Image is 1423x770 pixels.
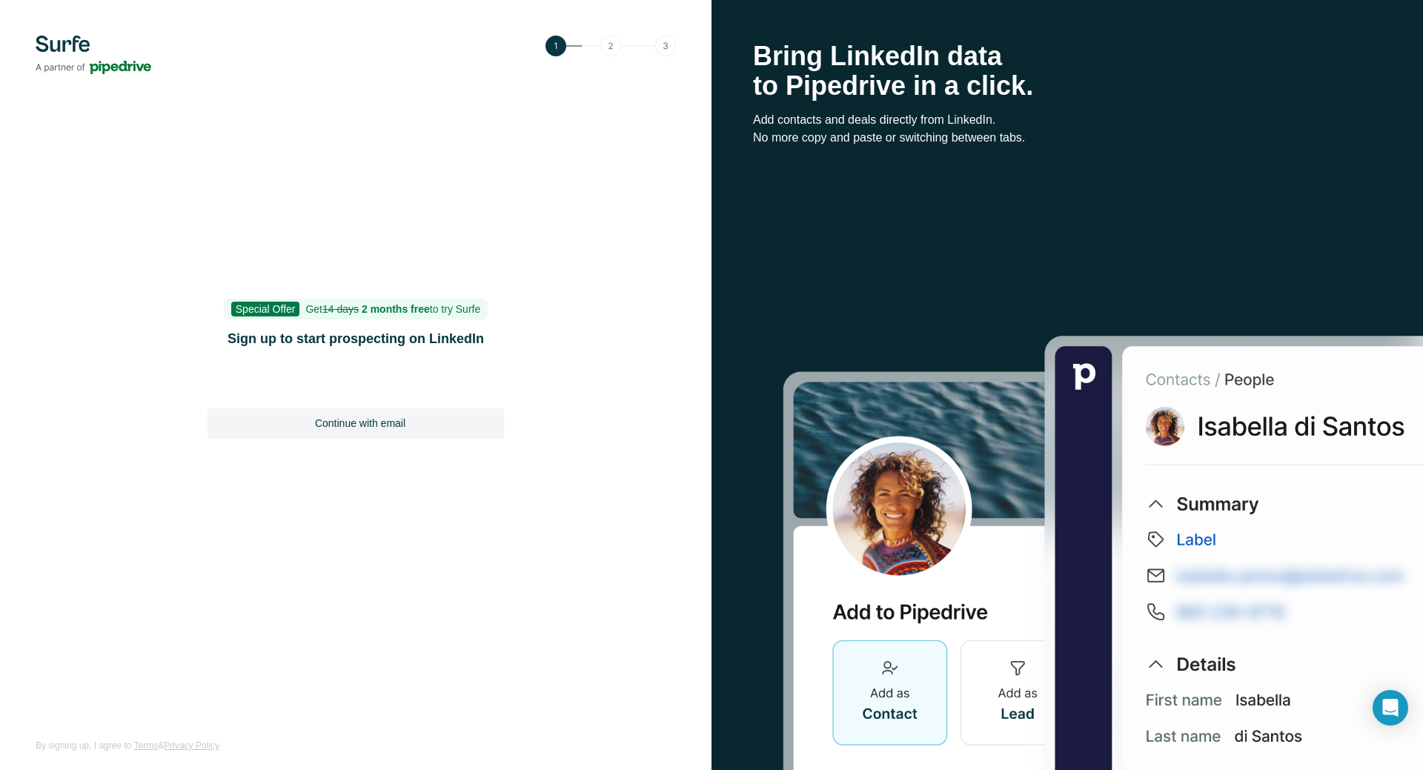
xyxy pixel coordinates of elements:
[231,302,300,316] span: Special Offer
[783,334,1423,770] img: Surfe Stock Photo - Selling good vibes
[208,328,504,349] h1: Sign up to start prospecting on LinkedIn
[753,129,1381,147] p: No more copy and paste or switching between tabs.
[158,740,164,751] span: &
[753,111,1381,129] p: Add contacts and deals directly from LinkedIn.
[1373,690,1408,726] div: Open Intercom Messenger
[362,303,430,315] b: 2 months free
[164,740,219,751] a: Privacy Policy
[36,36,151,74] img: Surfe's logo
[36,740,131,751] span: By signing up, I agree to
[200,368,511,401] iframe: Schaltfläche „Über Google anmelden“
[753,42,1381,101] h1: Bring LinkedIn data to Pipedrive in a click.
[322,303,359,315] s: 14 days
[315,416,405,431] span: Continue with email
[545,36,676,56] img: Step 1
[305,303,480,315] span: Get to try Surfe
[134,740,159,751] a: Terms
